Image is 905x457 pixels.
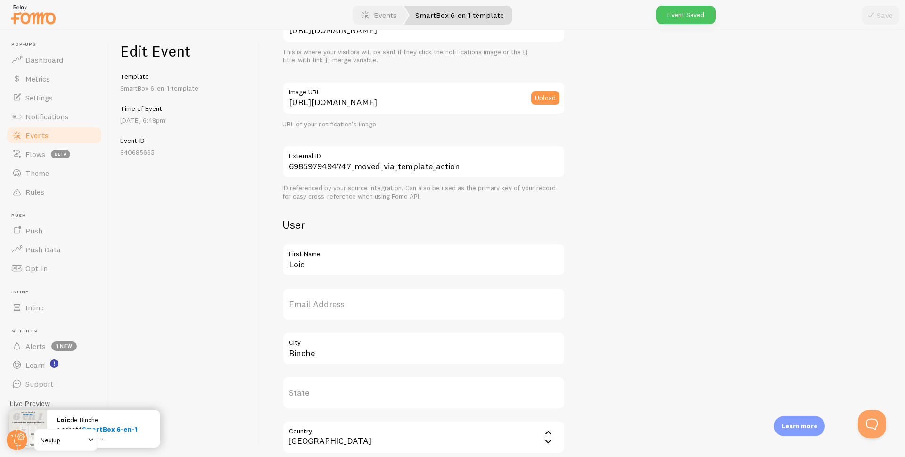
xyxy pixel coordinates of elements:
h1: Edit Event [120,42,248,61]
p: Learn more [782,422,817,431]
div: This is where your visitors will be sent if they click the notifications image or the {{ title_wi... [282,48,565,65]
a: Support [6,374,103,393]
p: SmartBox 6-en-1 template [120,83,248,93]
span: Flows [25,150,45,159]
div: [GEOGRAPHIC_DATA] [282,421,377,454]
a: Settings [6,88,103,107]
span: Inline [25,303,44,312]
span: Dashboard [25,55,63,65]
a: Notifications [6,107,103,126]
h5: Time of Event [120,104,248,113]
span: beta [51,150,70,158]
label: State [282,376,565,409]
span: Support [25,379,53,389]
div: Learn more [774,416,825,436]
label: City [282,332,565,348]
a: Metrics [6,69,103,88]
a: Nexiup [34,429,98,451]
span: Events [25,131,49,140]
span: Push Data [25,245,61,254]
a: Inline [6,298,103,317]
label: External ID [282,145,565,161]
span: Opt-In [25,264,48,273]
h5: Template [120,72,248,81]
span: Metrics [25,74,50,83]
a: Rules [6,183,103,201]
span: Push [25,226,42,235]
span: Settings [25,93,53,102]
div: URL of your notification's image [282,120,565,129]
a: Learn [6,356,103,374]
span: Alerts [25,341,46,351]
div: ID referenced by your source integration. Can also be used as the primary key of your record for ... [282,184,565,200]
span: Push [11,213,103,219]
button: Upload [531,91,559,105]
a: Events [6,126,103,145]
svg: <p>Watch New Feature Tutorials!</p> [50,359,58,368]
label: First Name [282,243,565,259]
span: Rules [25,187,44,197]
a: Opt-In [6,259,103,278]
span: Theme [25,168,49,178]
span: Get Help [11,328,103,334]
h2: User [282,217,565,232]
a: Dashboard [6,50,103,69]
img: fomo-relay-logo-orange.svg [10,2,57,26]
label: Image URL [282,82,565,98]
a: Theme [6,164,103,183]
iframe: Help Scout Beacon - Open [858,410,886,438]
a: Flows beta [6,145,103,164]
span: Notifications [25,112,68,121]
a: Push [6,221,103,240]
p: [DATE] 6:48pm [120,116,248,125]
span: Inline [11,289,103,295]
span: Learn [25,360,45,370]
a: Push Data [6,240,103,259]
a: Alerts 1 new [6,337,103,356]
span: Nexiup [41,434,85,446]
h5: Event ID [120,136,248,145]
label: Email Address [282,288,565,321]
p: 840685665 [120,148,248,157]
div: Event Saved [656,6,716,24]
span: 1 new [51,341,77,351]
span: Pop-ups [11,42,103,48]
